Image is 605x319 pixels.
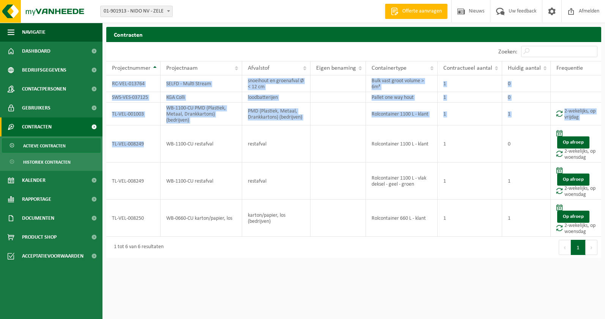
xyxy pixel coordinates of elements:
[242,92,310,103] td: loodbatterijen
[502,75,551,92] td: 0
[551,200,601,237] td: 2-wekelijks, op woensdag
[22,61,66,80] span: Bedrijfsgegevens
[106,163,161,200] td: TL-VEL-008249
[2,155,101,169] a: Historiek contracten
[106,27,601,42] h2: Contracten
[502,92,551,103] td: 0
[242,163,310,200] td: restafval
[23,155,71,169] span: Historiek contracten
[551,103,601,125] td: 2-wekelijks, op vrijdag
[161,163,242,200] td: WB-1100-CU restafval
[106,125,161,163] td: TL-VEL-008249
[571,240,586,255] button: 1
[559,240,571,255] button: Previous
[502,103,551,125] td: 1
[106,75,161,92] td: RC-VEL-013764
[586,240,597,255] button: Next
[161,103,242,125] td: WB-1100-CU PMD (Plastiek, Metaal, Drankkartons) (bedrijven)
[366,103,438,125] td: Rolcontainer 1100 L - klant
[22,99,50,117] span: Gebruikers
[502,200,551,237] td: 1
[242,200,310,237] td: karton/papier, los (bedrijven)
[508,65,541,71] span: Huidig aantal
[106,200,161,237] td: TL-VEL-008250
[366,200,438,237] td: Rolcontainer 660 L - klant
[557,136,589,149] a: Op afroep
[22,209,54,228] span: Documenten
[166,65,198,71] span: Projectnaam
[551,163,601,200] td: 2-wekelijks, op woensdag
[438,92,502,103] td: 1
[242,103,310,125] td: PMD (Plastiek, Metaal, Drankkartons) (bedrijven)
[22,42,50,61] span: Dashboard
[366,125,438,163] td: Rolcontainer 1100 L - klant
[366,92,438,103] td: Pallet one way hout
[498,49,517,55] label: Zoeken:
[551,125,601,163] td: 2-wekelijks, op woensdag
[557,211,589,223] a: Op afroep
[112,65,151,71] span: Projectnummer
[22,80,66,99] span: Contactpersonen
[438,125,502,163] td: 1
[22,190,51,209] span: Rapportage
[438,75,502,92] td: 1
[557,174,589,186] a: Op afroep
[502,163,551,200] td: 1
[101,6,172,17] span: 01-901913 - NIDO NV - ZELE
[502,125,551,163] td: 0
[161,125,242,163] td: WB-1100-CU restafval
[161,200,242,237] td: WB-0660-CU karton/papier, los
[316,65,356,71] span: Eigen benaming
[22,171,46,190] span: Kalender
[366,75,438,92] td: Bulk vast groot volume > 6m³
[443,65,492,71] span: Contractueel aantal
[366,163,438,200] td: Rolcontainer 1100 L - vlak deksel - geel - groen
[106,103,161,125] td: TL-VEL-001003
[372,65,406,71] span: Containertype
[23,139,66,153] span: Actieve contracten
[22,117,52,136] span: Contracten
[161,92,242,103] td: KGA Colli
[22,228,57,247] span: Product Shop
[106,92,161,103] td: SWS-VES-037125
[438,103,502,125] td: 1
[242,125,310,163] td: restafval
[556,65,583,71] span: Frequentie
[242,75,310,92] td: snoeihout en groenafval Ø < 12 cm
[385,4,447,19] a: Offerte aanvragen
[161,75,242,92] td: SELFD - Multi Stream
[2,138,101,153] a: Actieve contracten
[22,23,46,42] span: Navigatie
[100,6,173,17] span: 01-901913 - NIDO NV - ZELE
[438,200,502,237] td: 1
[110,241,164,254] div: 1 tot 6 van 6 resultaten
[22,247,84,266] span: Acceptatievoorwaarden
[438,163,502,200] td: 1
[248,65,269,71] span: Afvalstof
[400,8,444,15] span: Offerte aanvragen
